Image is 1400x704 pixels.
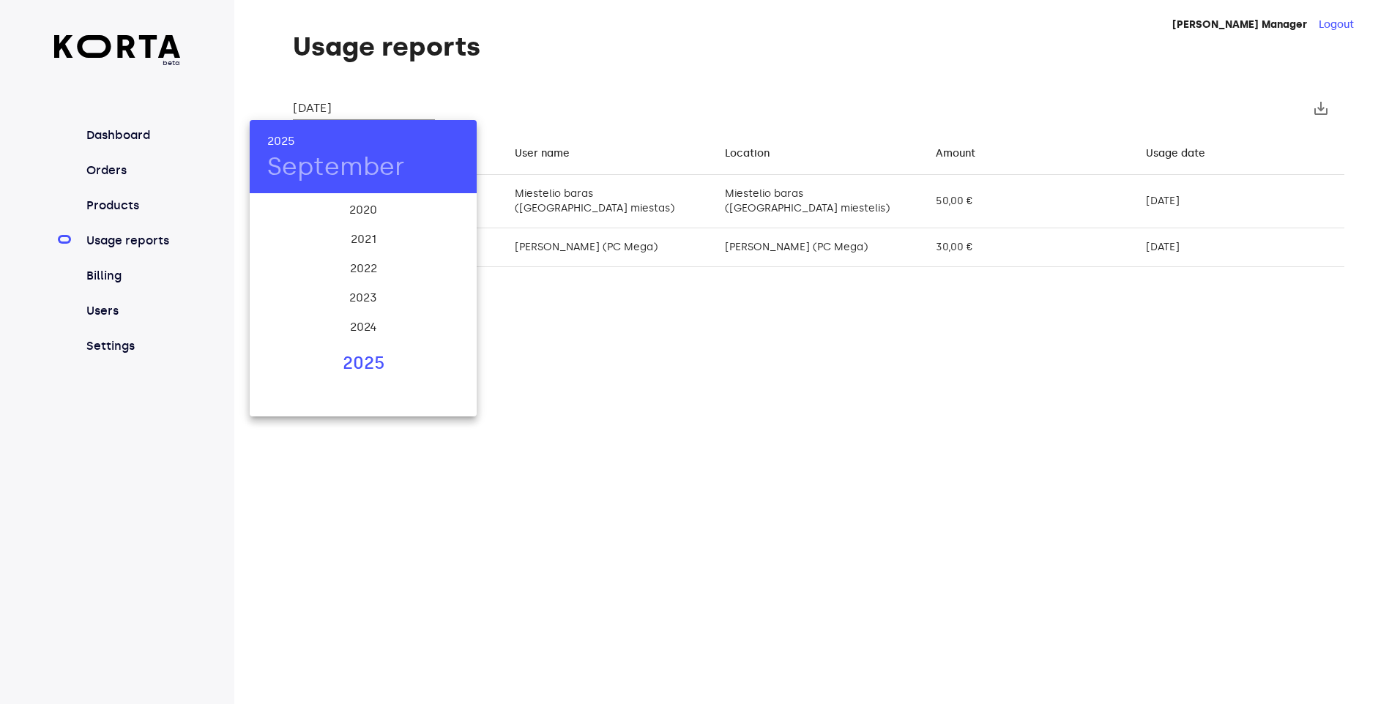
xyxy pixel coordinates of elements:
div: 2022 [250,254,477,283]
div: 2021 [250,225,477,254]
div: 2023 [250,283,477,312]
button: September [267,151,405,182]
button: 2025 [267,131,295,151]
div: 2020 [250,195,477,225]
div: 2025 [250,349,477,378]
div: 2024 [250,312,477,342]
